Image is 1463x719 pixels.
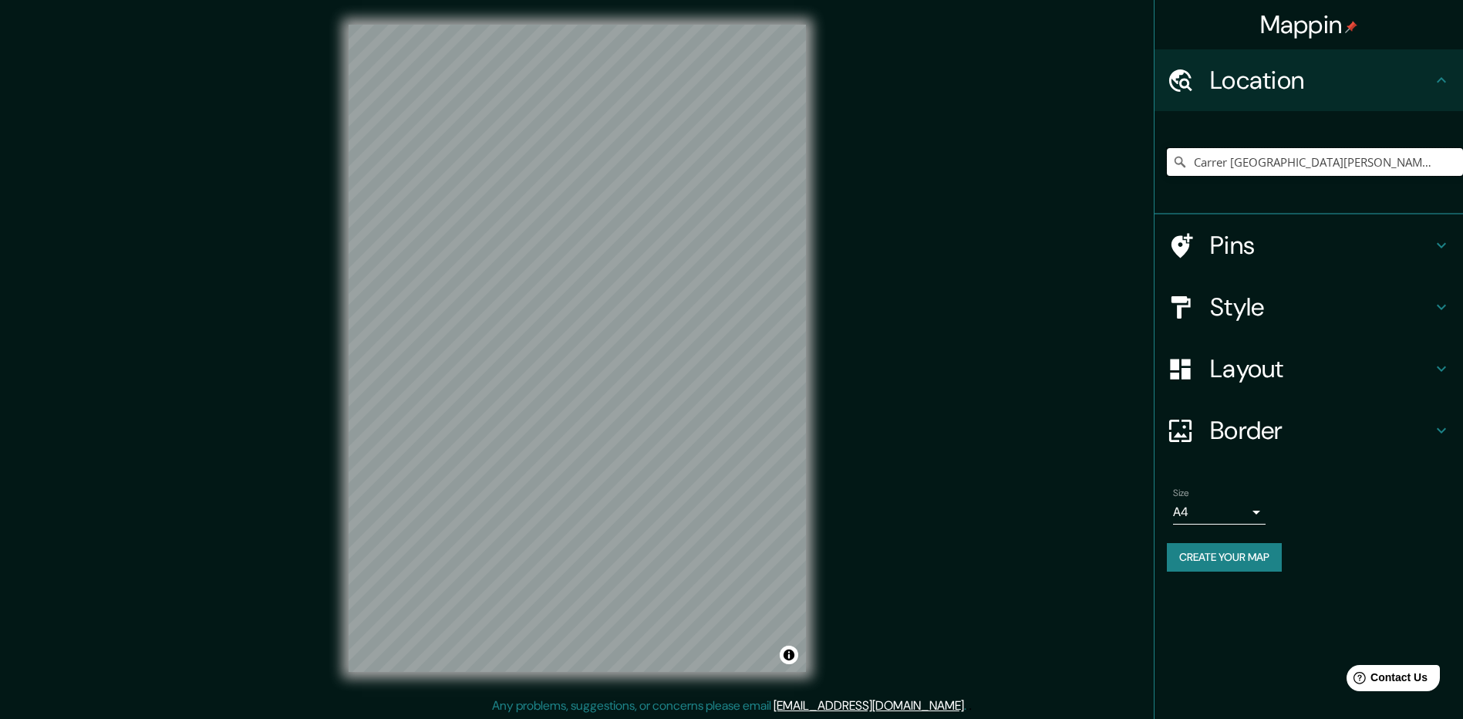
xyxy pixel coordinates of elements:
div: . [966,697,969,715]
iframe: Help widget launcher [1326,659,1446,702]
div: A4 [1173,500,1266,525]
input: Pick your city or area [1167,148,1463,176]
img: pin-icon.png [1345,21,1357,33]
div: Location [1155,49,1463,111]
button: Create your map [1167,543,1282,572]
label: Size [1173,487,1189,500]
div: Layout [1155,338,1463,400]
a: [EMAIL_ADDRESS][DOMAIN_NAME] [774,697,964,714]
canvas: Map [349,25,806,672]
div: Style [1155,276,1463,338]
h4: Border [1210,415,1432,446]
div: Pins [1155,214,1463,276]
div: Border [1155,400,1463,461]
h4: Pins [1210,230,1432,261]
h4: Layout [1210,353,1432,384]
h4: Style [1210,292,1432,322]
h4: Location [1210,65,1432,96]
button: Toggle attribution [780,646,798,664]
p: Any problems, suggestions, or concerns please email . [492,697,966,715]
div: . [969,697,972,715]
h4: Mappin [1260,9,1358,40]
